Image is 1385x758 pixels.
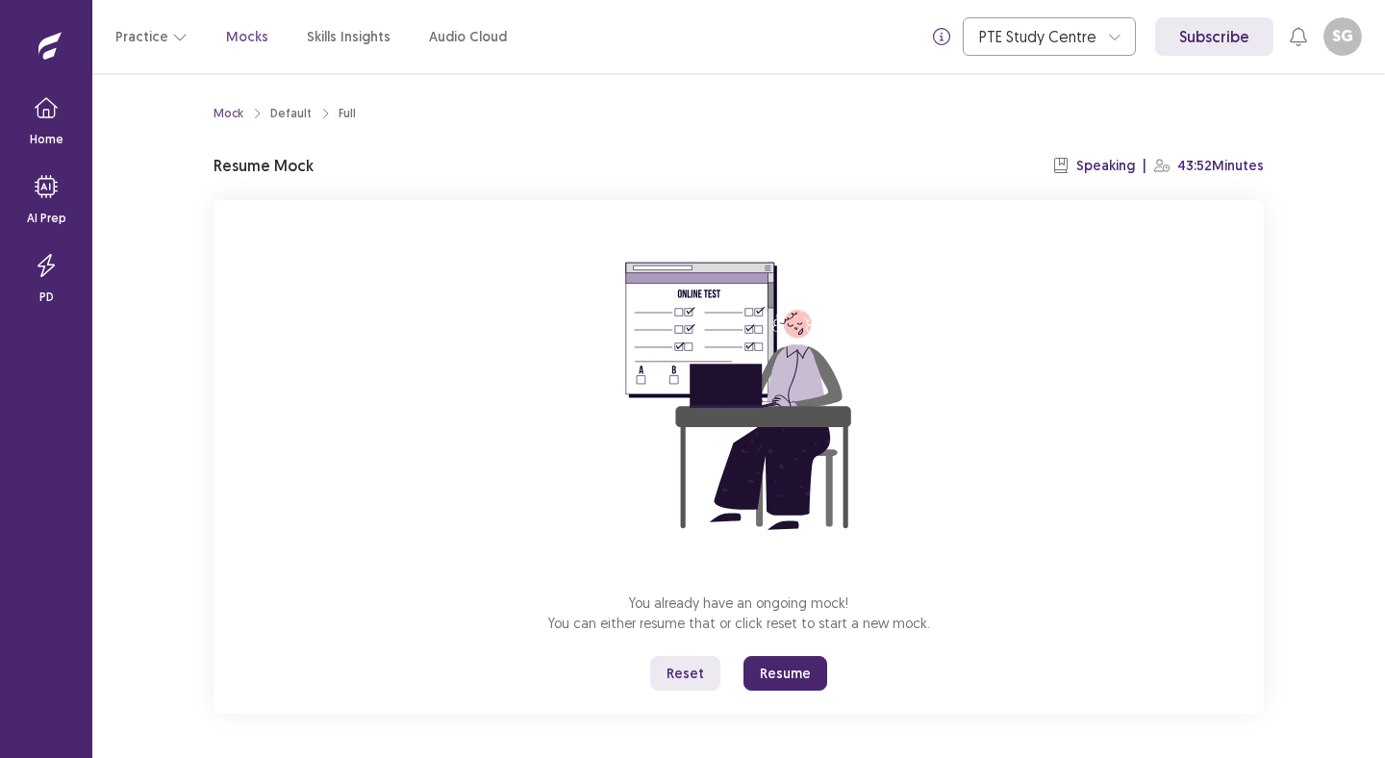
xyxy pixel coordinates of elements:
p: Speaking [1076,156,1135,176]
p: PD [39,289,54,306]
button: SG [1323,17,1362,56]
img: attend-mock [566,223,912,569]
button: Resume [743,656,827,691]
button: Practice [115,19,188,54]
p: | [1143,156,1146,176]
a: Subscribe [1155,17,1273,56]
div: PTE Study Centre [979,18,1098,55]
button: Reset [650,656,720,691]
a: Audio Cloud [429,27,507,47]
p: Resume Mock [214,154,314,177]
p: Home [30,131,63,148]
a: Mocks [226,27,268,47]
a: Skills Insights [307,27,390,47]
nav: breadcrumb [214,105,356,122]
p: AI Prep [27,210,66,227]
div: Full [339,105,356,122]
a: Mock [214,105,243,122]
button: info [924,19,959,54]
div: Default [270,105,312,122]
p: You already have an ongoing mock! You can either resume that or click reset to start a new mock. [548,593,930,633]
p: 43:52 Minutes [1177,156,1264,176]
